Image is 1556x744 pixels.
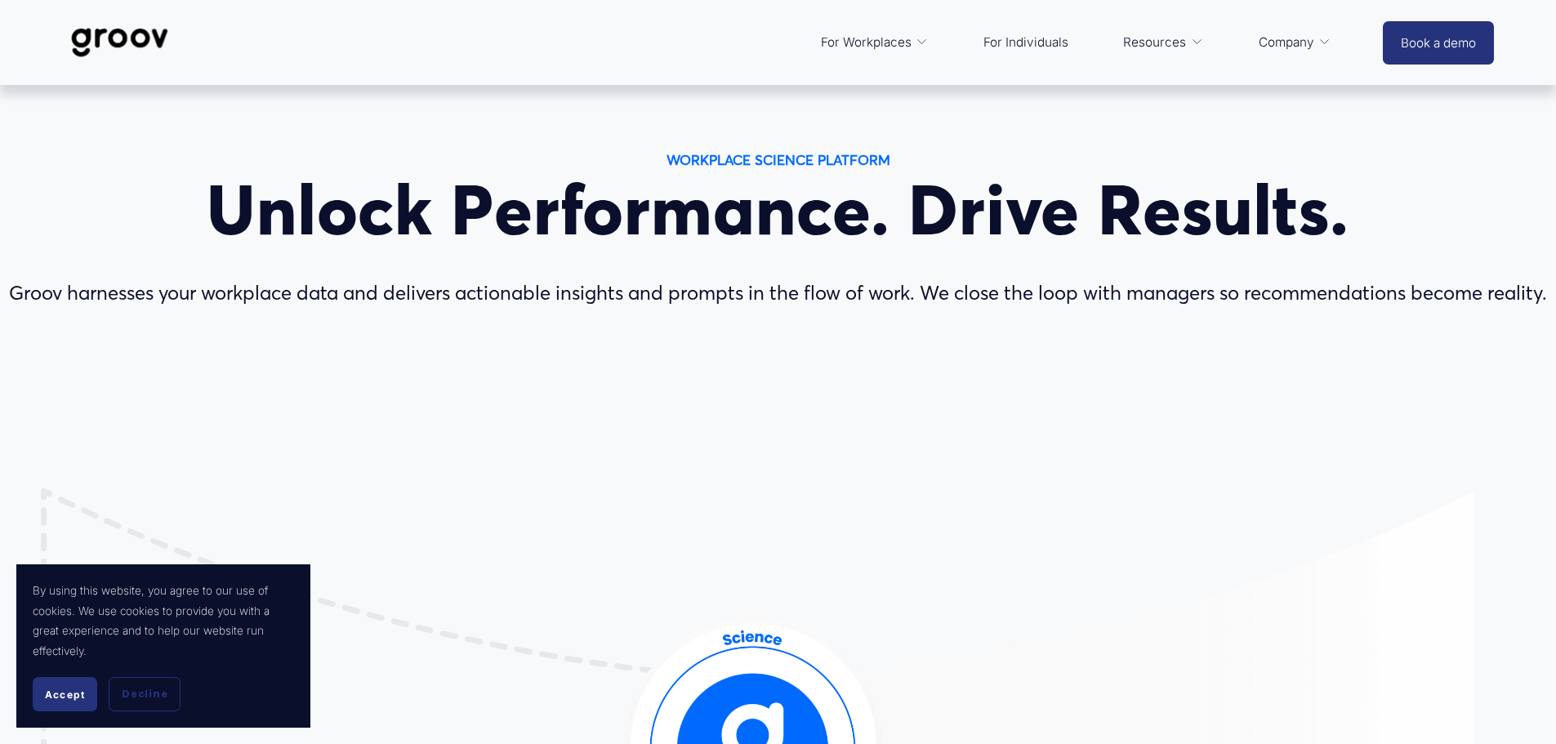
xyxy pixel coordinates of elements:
strong: WORKPLACE SCIENCE PLATFORM [667,151,890,168]
img: Groov | Workplace Science Platform | Unlock Performance | Drive Results [62,16,177,69]
a: folder dropdown [1251,23,1340,62]
a: folder dropdown [813,23,937,62]
section: Cookie banner [16,564,310,728]
p: By using this website, you agree to our use of cookies. We use cookies to provide you with a grea... [33,581,294,661]
a: For Individuals [975,23,1077,62]
span: Accept [45,688,85,701]
span: Company [1259,31,1314,54]
span: For Workplaces [821,31,912,54]
a: folder dropdown [1115,23,1211,62]
button: Accept [33,677,97,711]
a: Book a demo [1383,21,1494,65]
button: Decline [109,677,181,711]
span: Decline [122,687,167,702]
span: Resources [1123,31,1186,54]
